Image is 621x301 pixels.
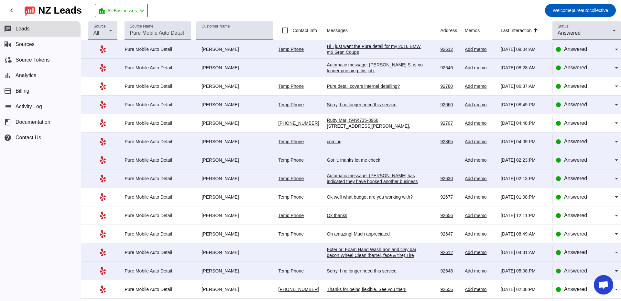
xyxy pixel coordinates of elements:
[99,82,107,90] mat-icon: Yelp
[125,213,191,218] div: Pure Mobile Auto Detail
[465,139,496,145] div: Add memo
[278,287,319,292] a: [PHONE_NUMBER]
[196,249,273,255] div: [PERSON_NAME]
[465,213,496,218] div: Add memo
[465,120,496,126] div: Add memo
[4,87,12,95] mat-icon: payment
[196,46,273,52] div: [PERSON_NAME]
[99,230,107,238] mat-icon: Yelp
[4,56,12,64] mat-icon: cloud_sync
[93,30,99,36] span: All
[327,43,424,55] div: Hi I just want the Pure detail for my 2016 BMW m6 Gran Coupe
[327,194,424,200] div: Ok well what budget are you working with?
[99,138,107,145] mat-icon: Yelp
[465,194,496,200] div: Add memo
[564,286,587,292] span: Answered
[501,268,547,274] div: [DATE] 05:08:PM
[501,139,547,145] div: [DATE] 04:09:PM
[278,176,304,181] a: Temp Phone
[465,249,496,255] div: Add memo
[4,134,12,142] mat-icon: help
[99,212,107,219] mat-icon: Yelp
[327,286,424,292] div: Thanks for being flexible. See you then!
[564,83,587,89] span: Answered
[327,213,424,218] div: Ok thanks
[196,65,273,71] div: [PERSON_NAME]
[99,193,107,201] mat-icon: Yelp
[564,249,587,255] span: Answered
[564,176,587,181] span: Answered
[196,286,273,292] div: [PERSON_NAME]
[440,286,460,292] div: 92656
[440,249,460,255] div: 92612
[99,175,107,182] mat-icon: Yelp
[440,65,460,71] div: 92646
[440,21,465,40] th: Address
[196,213,273,218] div: [PERSON_NAME]
[16,119,50,125] span: Documentation
[99,45,107,53] mat-icon: Yelp
[278,194,304,200] a: Temp Phone
[196,83,273,89] div: [PERSON_NAME]
[327,231,424,237] div: Oh amazing! Much appreciated
[196,120,273,126] div: [PERSON_NAME]
[465,157,496,163] div: Add memo
[465,231,496,237] div: Add memo
[440,268,460,274] div: 92648
[16,57,50,63] span: Source Tokens
[202,24,230,29] mat-label: Customer Name
[558,24,569,29] mat-label: Status
[558,30,581,36] span: Answered
[196,139,273,145] div: [PERSON_NAME]
[130,24,153,29] mat-label: Source Name
[99,285,107,293] mat-icon: Yelp
[501,46,547,52] div: [DATE] 09:04:AM
[125,139,191,145] div: Pure Mobile Auto Detail
[501,157,547,163] div: [DATE] 02:23:PM
[440,139,460,145] div: 92865
[99,156,107,164] mat-icon: Yelp
[327,21,441,40] th: Messages
[327,62,424,74] div: Automatic message: [PERSON_NAME] S. is no longer pursuing this job.
[327,173,424,190] div: Automatic message: [PERSON_NAME] has indicated they have booked another business for this job.
[465,286,496,292] div: Add memo
[16,41,35,47] span: Sources
[440,231,460,237] div: 92647
[4,72,12,79] mat-icon: bar_chart
[465,176,496,181] div: Add memo
[545,4,616,17] button: Welcomepureautocollective
[501,194,547,200] div: [DATE] 01:08:PM
[440,213,460,218] div: 92656
[465,83,496,89] div: Add memo
[16,104,42,110] span: Activity Log
[38,6,82,15] div: NZ Leads
[564,157,587,163] span: Answered
[564,65,587,70] span: Answered
[196,157,273,163] div: [PERSON_NAME]
[196,268,273,274] div: [PERSON_NAME]
[95,4,148,17] button: All Businesses
[278,231,304,237] a: Temp Phone
[125,231,191,237] div: Pure Mobile Auto Detail
[327,247,424,293] div: Exterior: Foam Hand Wash Iron and clay bar decon Wheel Clean (barrel, face & tire) Tire Dressing ...
[553,8,572,13] span: Welcome
[440,102,460,108] div: 92660
[4,118,12,126] span: book
[501,27,532,34] div: Last Interaction
[501,176,547,181] div: [DATE] 02:13:PM
[501,83,547,89] div: [DATE] 06:37:AM
[4,41,12,48] mat-icon: business
[125,102,191,108] div: Pure Mobile Auto Detail
[564,268,587,273] span: Answered
[125,120,191,126] div: Pure Mobile Auto Detail
[25,5,35,16] img: logo
[4,103,12,110] mat-icon: list
[564,139,587,144] span: Answered
[125,268,191,274] div: Pure Mobile Auto Detail
[278,102,304,107] a: Temp Phone
[440,46,460,52] div: 92612
[465,21,501,40] th: Memos
[125,157,191,163] div: Pure Mobile Auto Detail
[99,101,107,109] mat-icon: Yelp
[327,268,424,274] div: Sorry, I no longer need this service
